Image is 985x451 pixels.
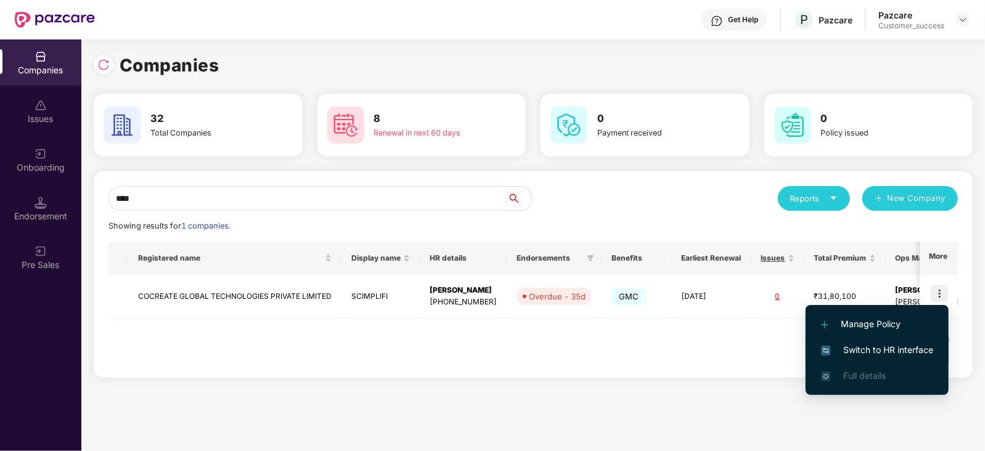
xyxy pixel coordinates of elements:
img: svg+xml;base64,PHN2ZyB4bWxucz0iaHR0cDovL3d3dy53My5vcmcvMjAwMC9zdmciIHdpZHRoPSI2MCIgaGVpZ2h0PSI2MC... [550,107,587,144]
div: Policy issued [821,127,927,139]
span: plus [875,194,883,204]
img: svg+xml;base64,PHN2ZyB4bWxucz0iaHR0cDovL3d3dy53My5vcmcvMjAwMC9zdmciIHdpZHRoPSIxMi4yMDEiIGhlaWdodD... [821,321,828,328]
img: New Pazcare Logo [15,12,95,28]
div: 0 [761,291,795,303]
th: More [920,242,958,275]
span: filter [587,254,594,262]
div: [PERSON_NAME] [430,285,497,296]
span: Total Premium [814,253,867,263]
img: icon [931,285,948,302]
h3: 0 [597,111,703,127]
span: filter [584,251,597,266]
img: svg+xml;base64,PHN2ZyBpZD0iRHJvcGRvd24tMzJ4MzIiIHhtbG5zPSJodHRwOi8vd3d3LnczLm9yZy8yMDAwL3N2ZyIgd2... [958,15,968,25]
img: svg+xml;base64,PHN2ZyBpZD0iSXNzdWVzX2Rpc2FibGVkIiB4bWxucz0iaHR0cDovL3d3dy53My5vcmcvMjAwMC9zdmciIH... [35,99,47,112]
button: search [507,186,533,211]
div: Pazcare [819,14,852,26]
h3: 32 [150,111,256,127]
span: Switch to HR interface [821,343,933,357]
span: Showing results for [108,221,231,230]
img: svg+xml;base64,PHN2ZyBpZD0iQ29tcGFuaWVzIiB4bWxucz0iaHR0cDovL3d3dy53My5vcmcvMjAwMC9zdmciIHdpZHRoPS... [35,51,47,63]
span: Full details [843,370,886,381]
button: plusNew Company [862,186,958,211]
td: COCREATE GLOBAL TECHNOLOGIES PRIVATE LIMITED [128,275,341,319]
h1: Companies [120,52,219,79]
span: search [507,193,532,203]
img: svg+xml;base64,PHN2ZyB4bWxucz0iaHR0cDovL3d3dy53My5vcmcvMjAwMC9zdmciIHdpZHRoPSI2MCIgaGVpZ2h0PSI2MC... [327,107,364,144]
th: Issues [751,242,804,275]
div: [PHONE_NUMBER] [430,296,497,308]
span: Issues [761,253,785,263]
img: svg+xml;base64,PHN2ZyBpZD0iSGVscC0zMngzMiIgeG1sbnM9Imh0dHA6Ly93d3cudzMub3JnLzIwMDAvc3ZnIiB3aWR0aD... [711,15,723,27]
span: Registered name [138,253,322,263]
h3: 0 [821,111,927,127]
img: svg+xml;base64,PHN2ZyB4bWxucz0iaHR0cDovL3d3dy53My5vcmcvMjAwMC9zdmciIHdpZHRoPSI2MCIgaGVpZ2h0PSI2MC... [774,107,811,144]
div: Reports [790,192,838,205]
div: Total Companies [150,127,256,139]
span: New Company [888,192,946,205]
div: Overdue - 35d [529,290,586,303]
td: [DATE] [672,275,751,319]
td: SCIMPLIFI [341,275,420,319]
th: Registered name [128,242,341,275]
div: ₹31,80,100 [814,291,876,303]
th: HR details [420,242,507,275]
div: Customer_success [878,21,944,31]
img: svg+xml;base64,PHN2ZyB3aWR0aD0iMjAiIGhlaWdodD0iMjAiIHZpZXdCb3g9IjAgMCAyMCAyMCIgZmlsbD0ibm9uZSIgeG... [35,245,47,258]
div: Renewal in next 60 days [374,127,480,139]
img: svg+xml;base64,PHN2ZyB4bWxucz0iaHR0cDovL3d3dy53My5vcmcvMjAwMC9zdmciIHdpZHRoPSIxNi4zNjMiIGhlaWdodD... [821,372,831,381]
img: svg+xml;base64,PHN2ZyB4bWxucz0iaHR0cDovL3d3dy53My5vcmcvMjAwMC9zdmciIHdpZHRoPSI2MCIgaGVpZ2h0PSI2MC... [104,107,141,144]
span: 1 companies. [181,221,231,230]
span: Endorsements [517,253,582,263]
span: Manage Policy [821,317,933,331]
span: Display name [351,253,401,263]
img: svg+xml;base64,PHN2ZyB3aWR0aD0iMTQuNSIgaGVpZ2h0PSIxNC41IiB2aWV3Qm94PSIwIDAgMTYgMTYiIGZpbGw9Im5vbm... [35,197,47,209]
img: svg+xml;base64,PHN2ZyB3aWR0aD0iMjAiIGhlaWdodD0iMjAiIHZpZXdCb3g9IjAgMCAyMCAyMCIgZmlsbD0ibm9uZSIgeG... [35,148,47,160]
span: caret-down [830,194,838,202]
img: svg+xml;base64,PHN2ZyB4bWxucz0iaHR0cDovL3d3dy53My5vcmcvMjAwMC9zdmciIHdpZHRoPSIxNiIgaGVpZ2h0PSIxNi... [821,346,831,356]
div: Pazcare [878,9,944,21]
th: Benefits [602,242,672,275]
th: Total Premium [804,242,886,275]
div: Get Help [728,15,758,25]
span: P [800,12,808,27]
img: svg+xml;base64,PHN2ZyBpZD0iUmVsb2FkLTMyeDMyIiB4bWxucz0iaHR0cDovL3d3dy53My5vcmcvMjAwMC9zdmciIHdpZH... [97,59,110,71]
th: Display name [341,242,420,275]
th: Earliest Renewal [672,242,751,275]
h3: 8 [374,111,480,127]
div: Payment received [597,127,703,139]
span: GMC [611,288,647,305]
